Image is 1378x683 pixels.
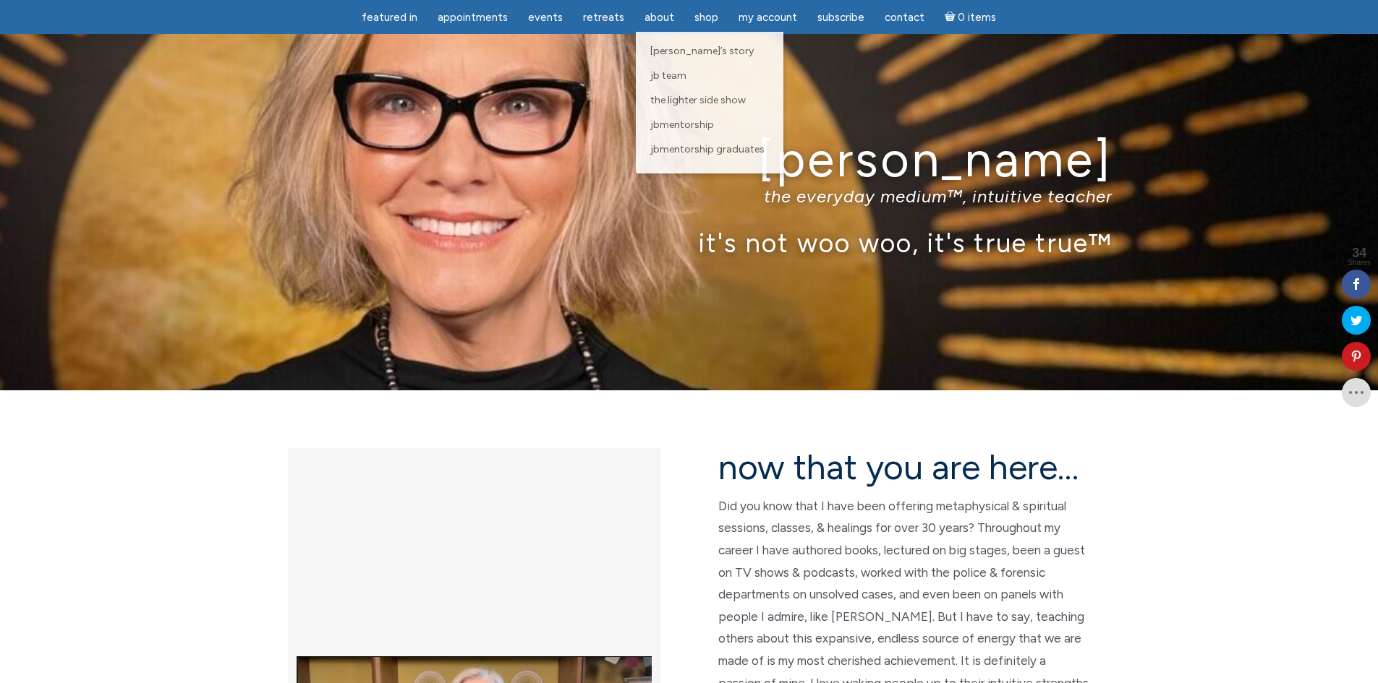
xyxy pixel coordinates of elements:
[876,4,933,32] a: Contact
[694,11,718,24] span: Shop
[650,45,754,57] span: [PERSON_NAME]’s Story
[362,11,417,24] span: featured in
[945,11,958,24] i: Cart
[636,4,683,32] a: About
[643,113,776,137] a: JBMentorship
[650,143,765,155] span: JBMentorship Graduates
[817,11,864,24] span: Subscribe
[650,69,686,82] span: JB Team
[429,4,516,32] a: Appointments
[809,4,873,32] a: Subscribe
[739,11,797,24] span: My Account
[730,4,806,32] a: My Account
[1348,246,1371,259] span: 34
[643,64,776,88] a: JB Team
[643,137,776,162] a: JBMentorship Graduates
[686,4,727,32] a: Shop
[574,4,633,32] a: Retreats
[353,4,426,32] a: featured in
[438,11,508,24] span: Appointments
[528,11,563,24] span: Events
[266,132,1113,186] h1: [PERSON_NAME]
[885,11,924,24] span: Contact
[266,186,1113,207] p: the everyday medium™, intuitive teacher
[650,119,714,131] span: JBMentorship
[519,4,571,32] a: Events
[718,448,1091,486] h2: now that you are here…
[650,94,746,106] span: The Lighter Side Show
[643,88,776,113] a: The Lighter Side Show
[1348,259,1371,267] span: Shares
[936,2,1005,32] a: Cart0 items
[958,12,996,23] span: 0 items
[583,11,624,24] span: Retreats
[643,39,776,64] a: [PERSON_NAME]’s Story
[266,227,1113,258] p: it's not woo woo, it's true true™
[645,11,674,24] span: About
